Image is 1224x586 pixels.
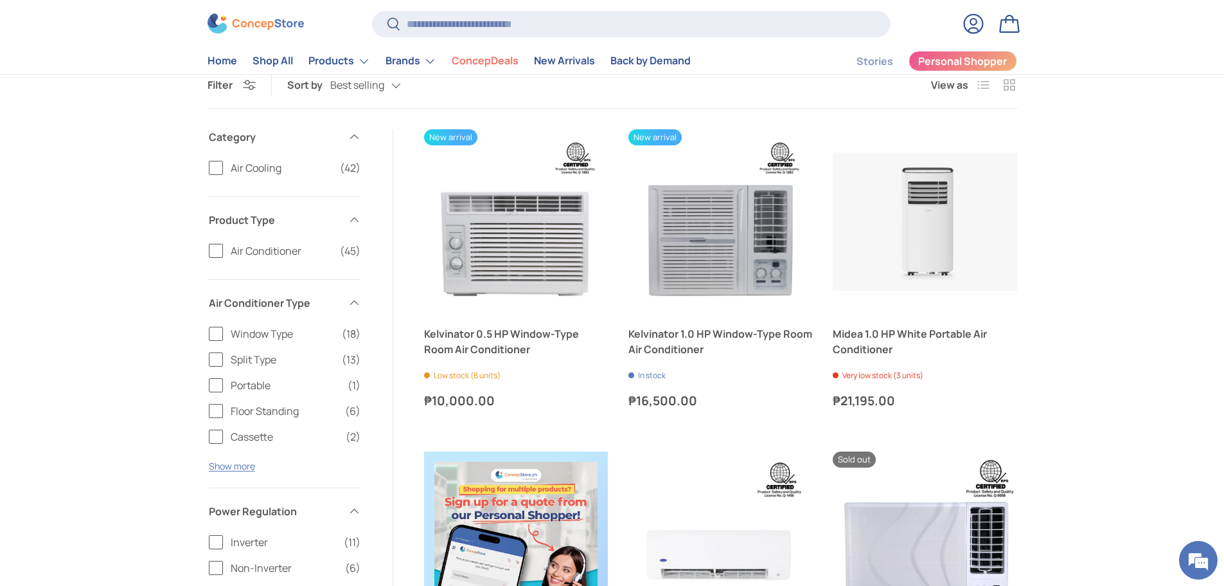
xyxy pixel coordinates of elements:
[209,295,340,311] span: Air Conditioner Type
[340,160,360,176] span: (42)
[346,429,360,444] span: (2)
[209,197,360,243] summary: Product Type
[330,79,384,91] span: Best selling
[833,452,876,468] span: Sold out
[378,48,444,74] summary: Brands
[424,129,608,313] a: Kelvinator 0.5 HP Window-Type Room Air Conditioner
[330,75,427,97] button: Best selling
[209,488,360,535] summary: Power Regulation
[342,326,360,342] span: (18)
[231,535,336,550] span: Inverter
[231,326,334,342] span: Window Type
[231,352,334,367] span: Split Type
[208,78,233,92] span: Filter
[628,129,812,313] a: Kelvinator 1.0 HP Window-Type Room Air Conditioner
[856,49,893,74] a: Stories
[931,77,968,93] span: View as
[231,560,337,576] span: Non-Inverter
[833,326,1016,357] a: Midea 1.0 HP White Portable Air Conditioner
[534,49,595,74] a: New Arrivals
[301,48,378,74] summary: Products
[348,378,360,393] span: (1)
[344,535,360,550] span: (11)
[345,560,360,576] span: (6)
[208,14,304,34] img: ConcepStore
[909,51,1017,71] a: Personal Shopper
[231,243,332,259] span: Air Conditioner
[231,403,337,419] span: Floor Standing
[628,326,812,357] a: Kelvinator 1.0 HP Window-Type Room Air Conditioner
[452,49,519,74] a: ConcepDeals
[209,114,360,160] summary: Category
[424,129,477,145] span: New arrival
[231,429,338,444] span: Cassette
[826,48,1017,74] nav: Secondary
[231,378,340,393] span: Portable
[628,129,682,145] span: New arrival
[209,129,340,145] span: Category
[209,504,340,519] span: Power Regulation
[253,49,293,74] a: Shop All
[208,48,691,74] nav: Primary
[209,460,255,472] button: Show more
[231,160,332,176] span: Air Cooling
[208,49,237,74] a: Home
[345,403,360,419] span: (6)
[340,243,360,259] span: (45)
[833,129,1016,313] a: Midea 1.0 HP White Portable Air Conditioner
[342,352,360,367] span: (13)
[208,78,256,92] button: Filter
[610,49,691,74] a: Back by Demand
[209,212,340,228] span: Product Type
[209,280,360,326] summary: Air Conditioner Type
[424,326,608,357] a: Kelvinator 0.5 HP Window-Type Room Air Conditioner
[918,57,1007,67] span: Personal Shopper
[287,77,330,93] label: Sort by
